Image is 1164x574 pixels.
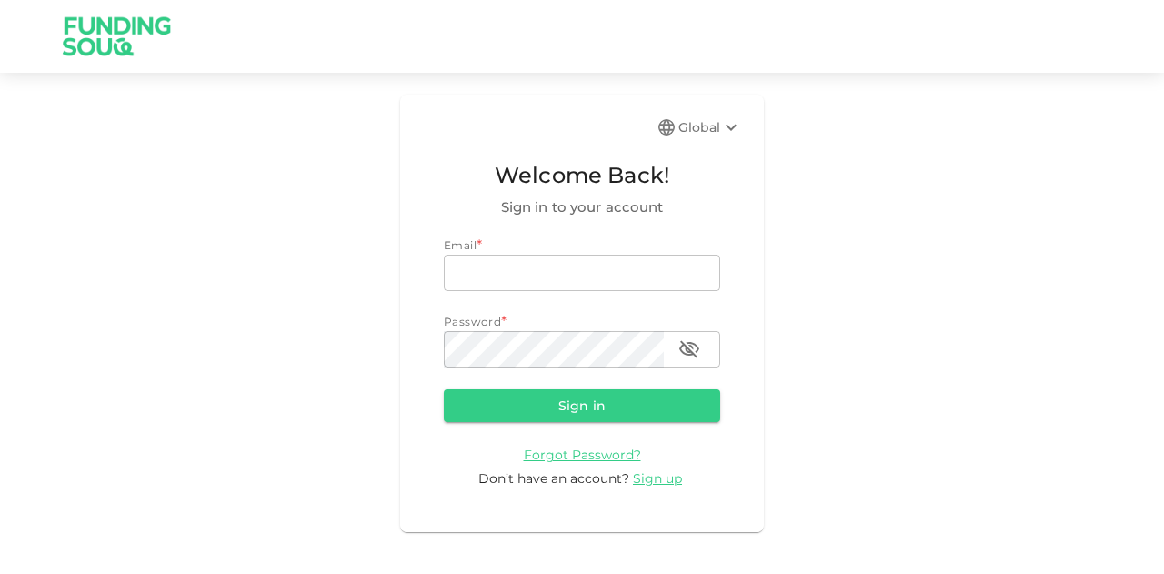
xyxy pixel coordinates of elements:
a: Forgot Password? [524,446,641,463]
span: Welcome Back! [444,158,720,193]
input: password [444,331,664,368]
button: Sign in [444,389,720,422]
span: Sign in to your account [444,196,720,218]
span: Sign up [633,470,682,487]
span: Email [444,238,477,252]
input: email [444,255,720,291]
div: Global [678,116,742,138]
span: Don’t have an account? [478,470,629,487]
span: Forgot Password? [524,447,641,463]
span: Password [444,315,501,328]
